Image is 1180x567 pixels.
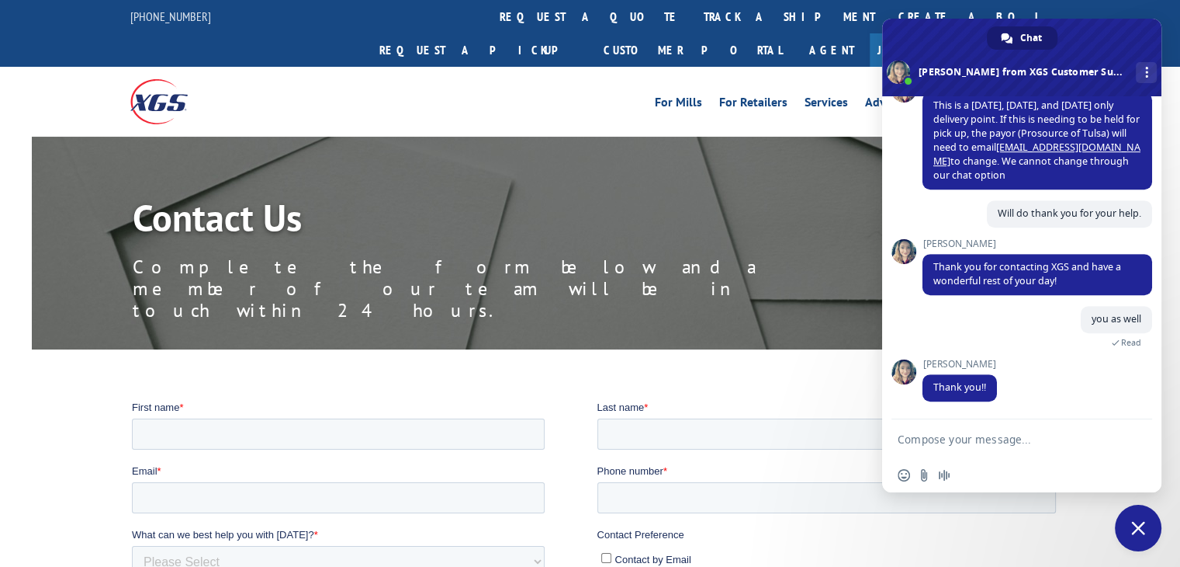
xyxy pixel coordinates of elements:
a: Request a pickup [368,33,592,67]
span: Will do thank you for your help. [998,207,1141,220]
span: Contact by Email [483,154,559,165]
span: Chat [1020,26,1042,50]
span: Read [1121,337,1141,348]
span: Contact by Phone [483,175,563,186]
a: For Mills [655,96,702,113]
span: Thank you!! [933,381,986,394]
span: you as well [1092,312,1141,325]
a: [EMAIL_ADDRESS][DOMAIN_NAME] [933,141,1140,168]
span: [PERSON_NAME] [922,359,997,370]
span: Last name [465,2,513,13]
span: Send a file [918,469,930,482]
input: Contact by Email [469,153,479,163]
div: Chat [987,26,1057,50]
p: Complete the form below and a member of our team will be in touch within 24 hours. [133,256,831,322]
a: Customer Portal [592,33,794,67]
textarea: Compose your message... [898,433,1112,447]
span: Phone number [465,65,531,77]
div: More channels [1136,62,1157,83]
span: Audio message [938,469,950,482]
span: [PERSON_NAME] [922,238,1152,249]
a: Advantages [865,96,929,113]
a: Services [805,96,848,113]
h1: Contact Us [133,199,831,244]
div: Close chat [1115,505,1161,551]
span: Contact Preference [465,129,552,141]
span: Thank you for contacting XGS and have a wonderful rest of your day! [933,260,1121,287]
a: Agent [794,33,870,67]
a: Join Our Team [870,33,1050,67]
input: Contact by Phone [469,174,479,184]
a: [PHONE_NUMBER] [130,9,211,24]
span: Insert an emoji [898,469,910,482]
span: This is a [DATE], [DATE], and [DATE] only delivery point. If this is needing to be held for pick ... [933,99,1140,182]
a: For Retailers [719,96,787,113]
